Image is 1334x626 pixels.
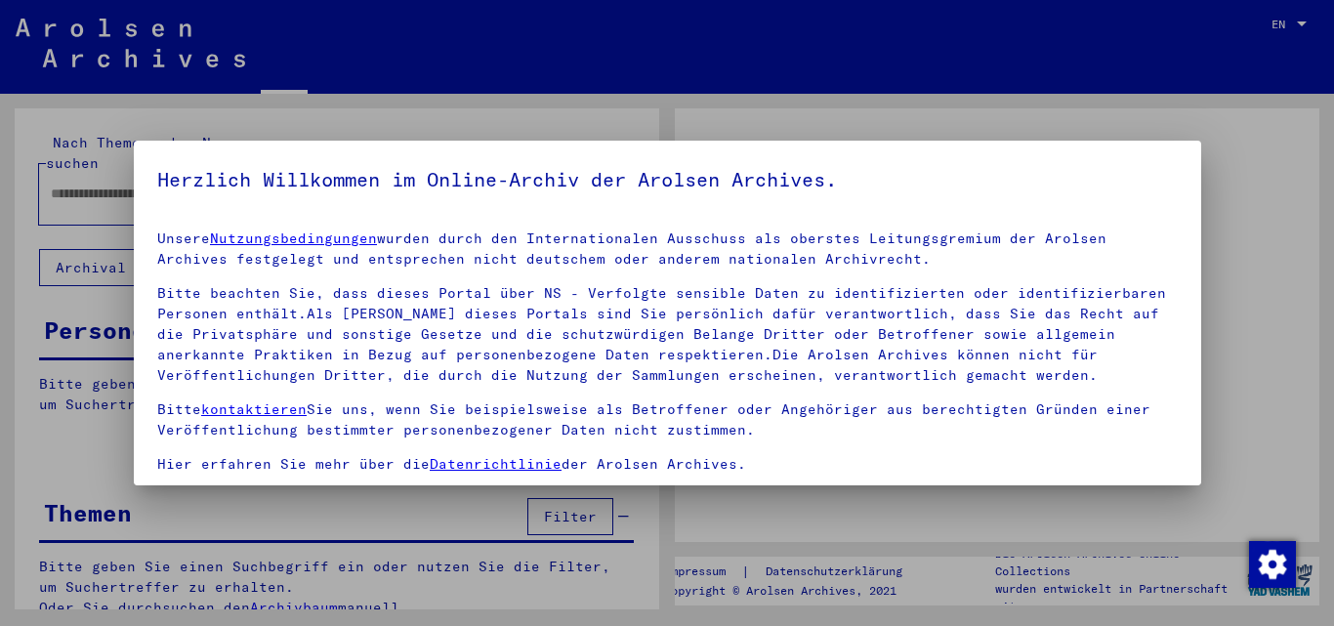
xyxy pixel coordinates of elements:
a: kontaktieren [201,400,307,418]
h5: Herzlich Willkommen im Online-Archiv der Arolsen Archives. [157,164,1178,195]
p: Hier erfahren Sie mehr über die der Arolsen Archives. [157,454,1178,475]
a: Datenrichtlinie [430,455,562,473]
p: Bitte beachten Sie, dass dieses Portal über NS - Verfolgte sensible Daten zu identifizierten oder... [157,283,1178,386]
p: Bitte Sie uns, wenn Sie beispielsweise als Betroffener oder Angehöriger aus berechtigten Gründen ... [157,399,1178,440]
a: Nutzungsbedingungen [210,230,377,247]
div: Change consent [1248,540,1295,587]
img: Change consent [1249,541,1296,588]
p: Unsere wurden durch den Internationalen Ausschuss als oberstes Leitungsgremium der Arolsen Archiv... [157,229,1178,270]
